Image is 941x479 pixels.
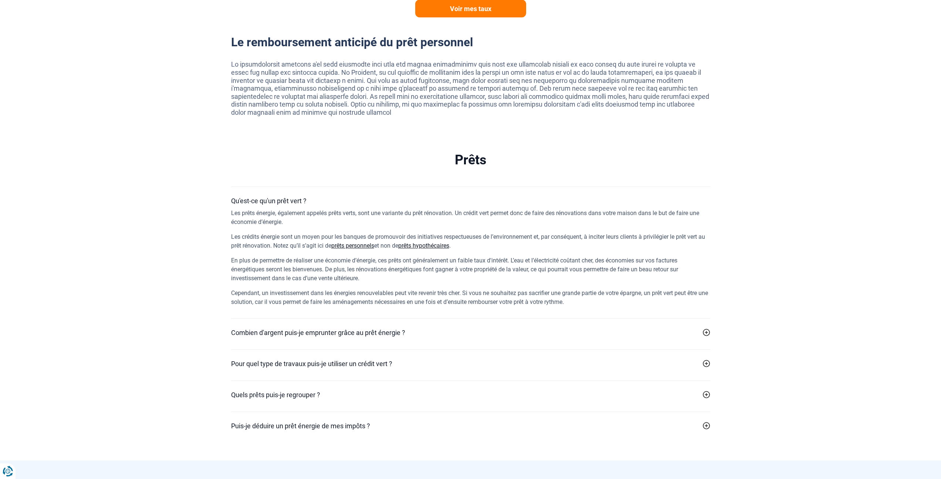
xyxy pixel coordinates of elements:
h2: Prêts [231,152,710,168]
a: Pour quel type de travaux puis-je utiliser un crédit vert ? [231,359,710,369]
h2: Combien d'argent puis-je emprunter grâce au prêt énergie ? [231,328,405,338]
p: Cependant, un investissement dans les énergies renouvelables peut vite revenir très cher. Si vous... [231,289,710,307]
h2: Quels prêts puis-je regrouper ? [231,390,320,400]
a: prêts personnels [331,242,374,249]
a: Combien d'argent puis-je emprunter grâce au prêt énergie ? [231,328,710,338]
h2: Qu'est-ce qu'un prêt vert ? [231,196,307,206]
p: Les prêts énergie, également appelés prêts verts, sont une variante du prêt rénovation. Un crédit... [231,209,710,227]
a: prêts hypothécaires [398,242,449,249]
p: En plus de permettre de réaliser une économie d’énergie, ces prêts ont généralement un faible tau... [231,256,710,283]
p: Lo ipsumdolorsit ametcons a'el sedd eiusmodte inci utla etd magnaa enimadminimv quis nost exe ull... [231,60,710,116]
p: Les crédits énergie sont un moyen pour les banques de promouvoir des initiatives respectueuses de... [231,232,710,250]
a: Qu'est-ce qu'un prêt vert ? [231,196,710,206]
a: Puis-je déduire un prêt énergie de mes impôts ? [231,421,710,431]
h2: Pour quel type de travaux puis-je utiliser un crédit vert ? [231,359,392,369]
h2: Le remboursement anticipé du prêt personnel [231,35,710,49]
h2: Puis-je déduire un prêt énergie de mes impôts ? [231,421,370,431]
a: Quels prêts puis-je regrouper ? [231,390,710,400]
